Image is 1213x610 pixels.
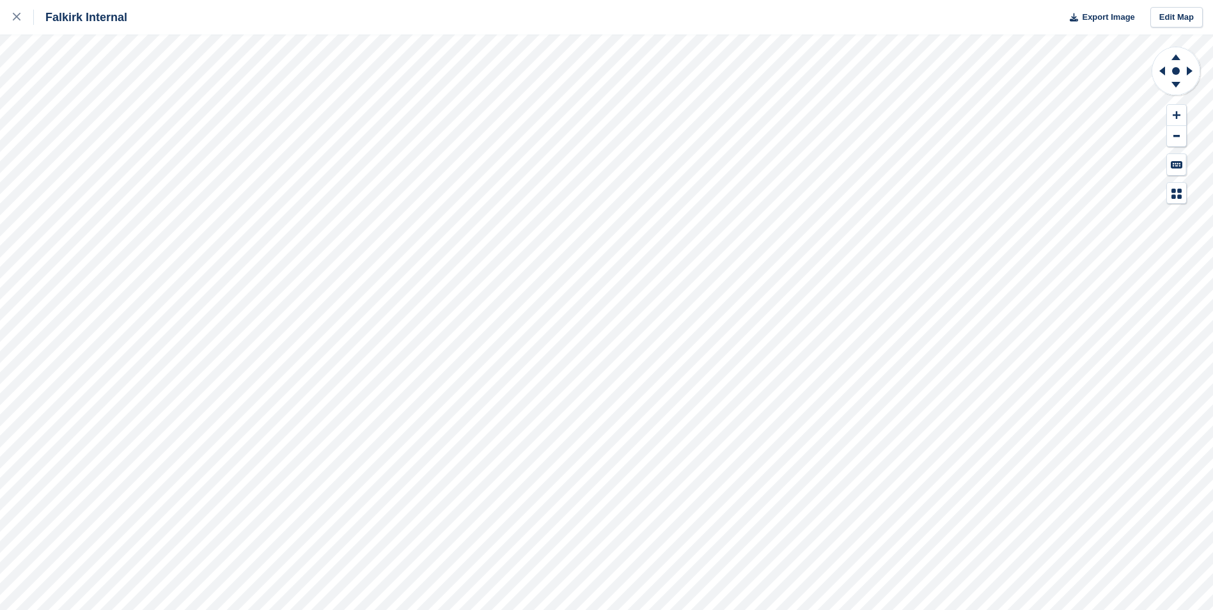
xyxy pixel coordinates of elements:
span: Export Image [1082,11,1134,24]
button: Map Legend [1167,183,1186,204]
button: Export Image [1062,7,1135,28]
button: Zoom In [1167,105,1186,126]
button: Keyboard Shortcuts [1167,154,1186,175]
a: Edit Map [1150,7,1203,28]
div: Falkirk Internal [34,10,127,25]
button: Zoom Out [1167,126,1186,147]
